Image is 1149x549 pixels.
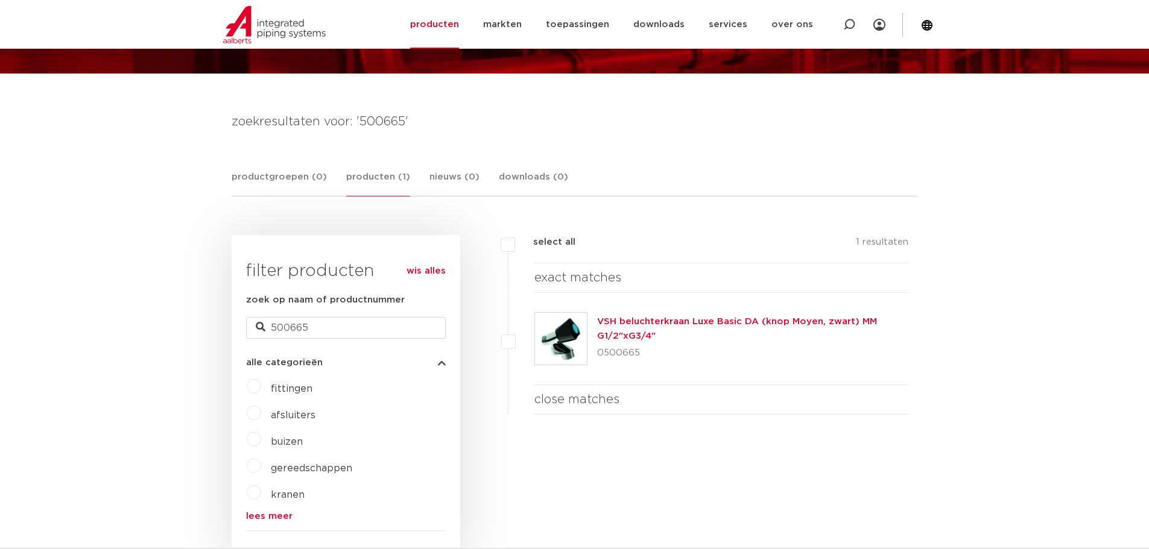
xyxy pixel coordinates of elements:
[271,437,303,447] a: buizen
[271,384,312,394] a: fittingen
[271,463,352,473] a: gereedschappen
[856,235,908,254] p: 1 resultaten
[271,410,315,420] a: afsluiters
[246,317,446,339] input: zoeken
[246,358,323,367] span: alle categorieën
[597,344,909,363] p: 0500665
[534,268,909,287] h4: exact matches
[232,112,918,131] h4: zoekresultaten voor: '500665'
[499,170,568,196] a: downloads (0)
[232,170,327,196] a: productgroepen (0)
[246,512,446,521] a: lees meer
[597,317,877,340] a: VSH beluchterkraan Luxe Basic DA (knop Moyen, zwart) MM G1/2"xG3/4"
[346,170,410,196] a: producten (1)
[246,259,446,283] h3: filter producten
[429,170,480,196] a: nieuws (0)
[271,490,305,500] a: kranen
[515,235,575,249] label: select all
[535,313,587,365] img: Thumbnail for VSH beluchterkraan Luxe Basic DA (knop Moyen, zwart) MM G1/2"xG3/4"
[246,358,446,367] button: alle categorieën
[246,293,405,307] label: zoek op naam of productnummer
[407,264,446,278] a: wis alles
[534,390,909,409] h4: close matches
